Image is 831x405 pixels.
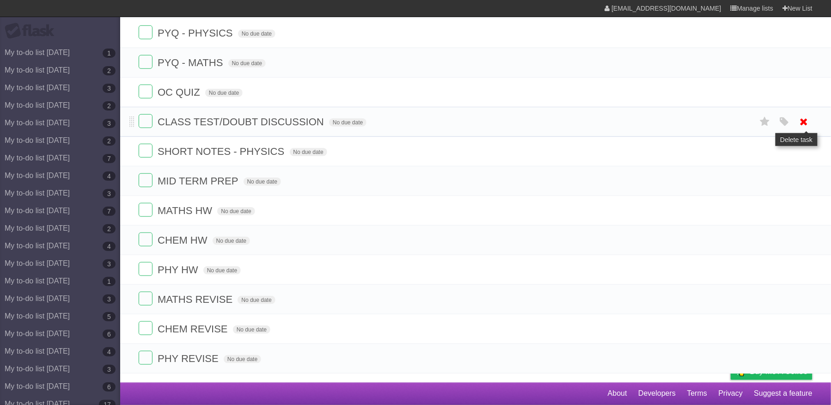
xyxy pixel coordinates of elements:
b: 3 [103,84,116,93]
b: 7 [103,207,116,216]
span: SHORT NOTES - PHYSICS [158,146,287,157]
b: 6 [103,330,116,339]
span: OC QUIZ [158,86,202,98]
label: Done [139,25,153,39]
span: PYQ - PHYSICS [158,27,235,39]
span: No due date [238,30,275,38]
span: No due date [329,118,367,127]
b: 3 [103,259,116,269]
b: 2 [103,224,116,233]
b: 3 [103,295,116,304]
label: Done [139,55,153,69]
span: No due date [224,355,261,363]
b: 5 [103,312,116,321]
b: 7 [103,154,116,163]
span: No due date [205,89,243,97]
a: Terms [687,385,708,403]
span: PHY HW [158,264,201,276]
a: Developers [638,385,676,403]
label: Done [139,85,153,98]
label: Done [139,144,153,158]
span: CLASS TEST/DOUBT DISCUSSION [158,116,326,128]
b: 4 [103,347,116,356]
span: No due date [217,207,255,215]
span: No due date [203,266,241,275]
b: 1 [103,277,116,286]
label: Done [139,203,153,217]
label: Done [139,292,153,306]
b: 3 [103,189,116,198]
label: Done [139,262,153,276]
span: MID TERM PREP [158,175,240,187]
span: CHEM REVISE [158,323,230,335]
span: MATHS HW [158,205,214,216]
b: 6 [103,382,116,392]
b: 1 [103,49,116,58]
span: No due date [213,237,250,245]
b: 2 [103,136,116,146]
b: 4 [103,242,116,251]
b: 3 [103,119,116,128]
span: No due date [228,59,266,67]
label: Done [139,321,153,335]
b: 3 [103,365,116,374]
span: PYQ - MATHS [158,57,225,68]
label: Done [139,173,153,187]
span: No due date [290,148,327,156]
a: Privacy [719,385,743,403]
span: PHY REVISE [158,353,221,364]
a: Suggest a feature [754,385,813,403]
a: About [608,385,627,403]
label: Done [139,114,153,128]
span: No due date [238,296,275,304]
b: 4 [103,172,116,181]
b: 2 [103,101,116,110]
span: CHEM HW [158,234,210,246]
label: Star task [756,114,774,129]
span: MATHS REVISE [158,294,235,305]
span: Buy me a coffee [750,363,808,380]
div: Flask [5,23,60,39]
b: 2 [103,66,116,75]
label: Done [139,351,153,365]
span: No due date [244,178,281,186]
span: No due date [233,325,270,334]
label: Done [139,233,153,246]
